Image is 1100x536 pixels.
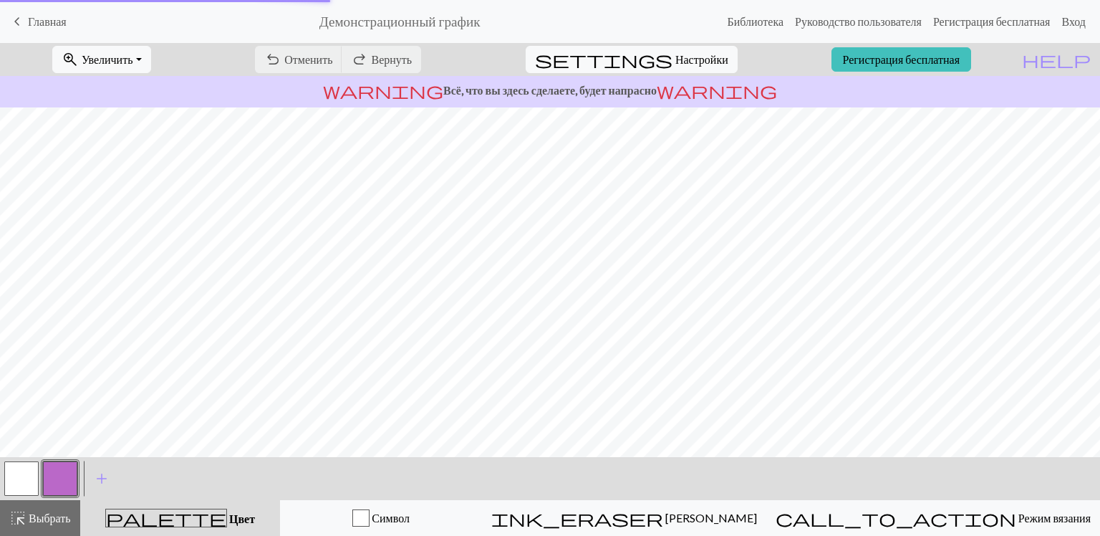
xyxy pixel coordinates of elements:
button: Символ [280,500,481,536]
ya-tr-span: Настройки [675,52,728,66]
span: warning [657,80,777,100]
span: zoom_in [62,49,79,70]
ya-tr-span: Всё, что вы здесь сделаете, будет напрасно [443,83,657,97]
ya-tr-span: Главная [28,14,67,28]
button: Режим вязания [766,500,1100,536]
span: keyboard_arrow_left [9,11,26,32]
ya-tr-span: Регистрация бесплатная [933,14,1051,28]
ya-tr-span: Руководство пользователя [795,14,922,28]
button: Увеличить [52,46,151,73]
ya-tr-span: Библиотека [727,14,783,28]
a: Главная [9,9,67,34]
ya-tr-span: Символ [372,511,410,525]
span: warning [323,80,443,100]
a: Руководство пользователя [789,7,927,36]
ya-tr-span: Регистрация бесплатная [843,52,960,66]
ya-tr-span: Вход [1061,14,1086,28]
a: Регистрация бесплатная [831,47,972,72]
button: SettingsНастройки [526,46,738,73]
span: settings [535,49,672,70]
span: help [1022,49,1091,70]
span: ink_eraser [491,508,663,528]
a: Вход [1056,7,1091,36]
ya-tr-span: Увеличить [82,52,133,66]
ya-tr-span: Режим вязания [1018,511,1091,525]
ya-tr-span: [PERSON_NAME] [665,511,757,525]
span: call_to_action [776,508,1016,528]
i: Settings [535,51,672,68]
span: highlight_alt [9,508,26,528]
a: Библиотека [721,7,789,36]
a: Регистрация бесплатная [927,7,1056,36]
ya-tr-span: Демонстрационный график [319,13,481,29]
button: [PERSON_NAME] [482,500,766,536]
